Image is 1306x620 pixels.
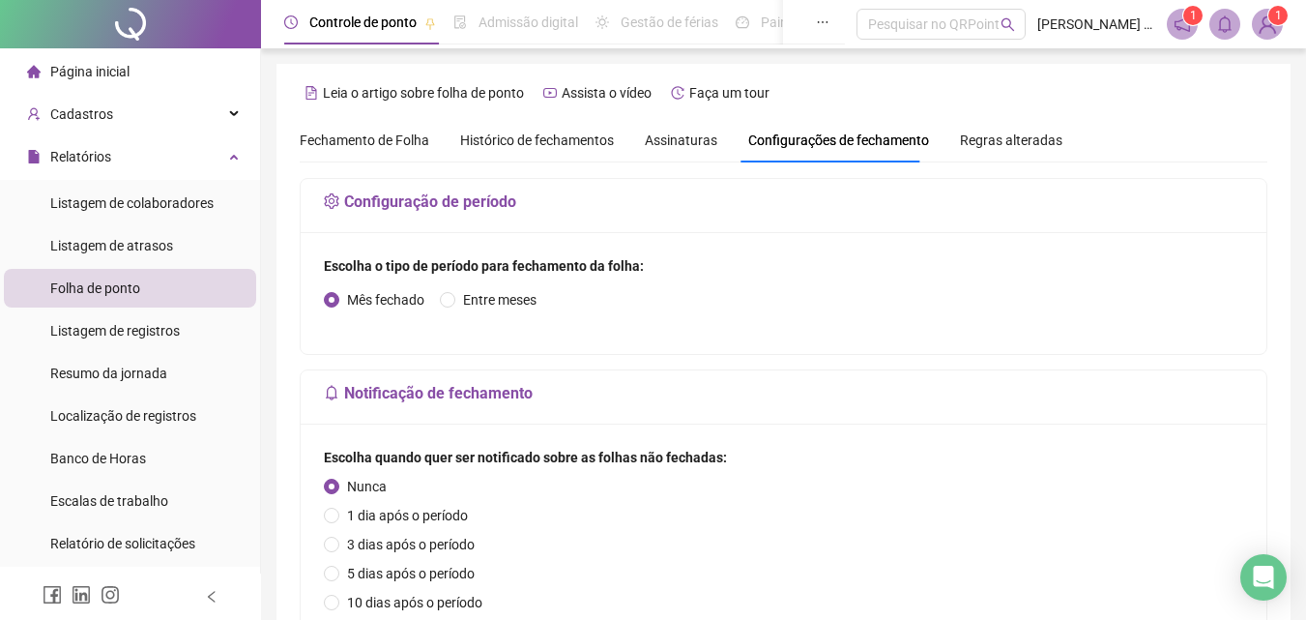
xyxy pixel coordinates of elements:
span: user-add [27,107,41,121]
sup: Atualize o seu contato no menu Meus Dados [1268,6,1288,25]
span: home [27,65,41,78]
span: Nunca [339,476,394,497]
span: ellipsis [816,15,829,29]
span: Controle de ponto [309,15,417,30]
span: Listagem de atrasos [50,238,173,253]
strong: Escolha quando quer ser notificado sobre as folhas não fechadas: [324,450,727,465]
span: Painel do DP [761,15,836,30]
span: Leia o artigo sobre folha de ponto [323,85,524,101]
div: Open Intercom Messenger [1240,554,1287,601]
span: 10 dias após o período [339,592,490,613]
span: Admissão digital [479,15,578,30]
img: 31521 [1253,10,1282,39]
span: Página inicial [50,64,130,79]
strong: Escolha o tipo de período para fechamento da folha: [324,258,644,274]
sup: 1 [1183,6,1203,25]
span: Banco de Horas [50,451,146,466]
h5: Configuração de período [324,191,1243,214]
span: youtube [543,86,557,100]
span: dashboard [736,15,749,29]
span: [PERSON_NAME] [PERSON_NAME] [1037,14,1155,35]
span: Configurações de fechamento [748,133,929,147]
span: clock-circle [284,15,298,29]
span: Resumo da jornada [50,366,167,381]
span: facebook [43,585,62,605]
span: Cadastros [50,106,113,122]
span: instagram [101,585,120,605]
span: pushpin [424,17,436,29]
span: notification [1174,15,1191,33]
span: Histórico de fechamentos [460,133,614,148]
span: Relatórios [50,149,111,164]
span: 5 dias após o período [339,563,482,584]
span: left [205,590,218,604]
span: Fechamento de Folha [300,133,429,148]
span: Folha de ponto [50,280,140,296]
span: Mês fechado [339,289,432,310]
span: Relatório de solicitações [50,536,195,551]
span: Faça um tour [689,85,769,101]
span: Entre meses [455,289,544,310]
h5: Notificação de fechamento [324,382,1243,405]
span: Gestão de férias [621,15,718,30]
span: history [671,86,684,100]
span: Regras alteradas [960,133,1062,147]
span: file-text [305,86,318,100]
span: sun [595,15,609,29]
span: setting [324,193,339,209]
span: bell [324,385,339,400]
span: 1 [1275,9,1282,22]
span: Listagem de registros [50,323,180,339]
span: Assista o vídeo [562,85,652,101]
span: 3 dias após o período [339,534,482,555]
span: Escalas de trabalho [50,493,168,509]
span: 1 dia após o período [339,505,476,526]
span: file-done [453,15,467,29]
span: Assinaturas [645,133,717,147]
span: 1 [1190,9,1197,22]
span: linkedin [72,585,91,605]
span: Localização de registros [50,408,196,424]
span: Listagem de colaboradores [50,195,214,211]
span: bell [1216,15,1233,33]
span: file [27,150,41,163]
span: search [1001,17,1015,32]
